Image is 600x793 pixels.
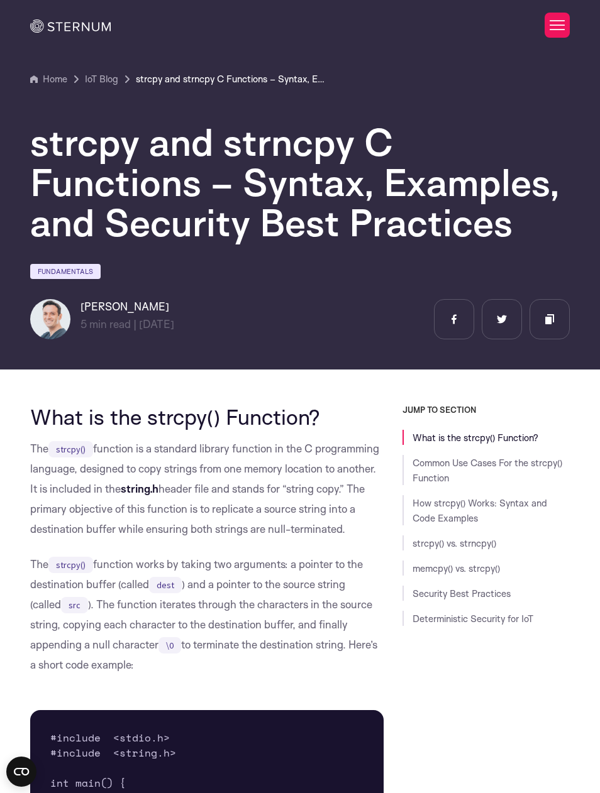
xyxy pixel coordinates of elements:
strong: string.h [121,482,158,495]
a: Security Best Practices [413,588,511,599]
code: strcpy() [48,557,93,573]
a: strcpy() vs. strncpy() [413,537,496,549]
button: Open CMP widget [6,757,36,787]
h3: JUMP TO SECTION [403,405,570,415]
span: [DATE] [139,317,174,331]
a: Home [30,72,67,87]
code: dest [149,577,182,593]
p: The function is a standard library function in the C programming language, designed to copy strin... [30,439,384,539]
code: \0 [158,637,181,654]
a: memcpy() vs. strcpy() [413,562,500,574]
button: Toggle Menu [545,13,570,38]
img: Igal Zeifman [30,299,70,339]
h1: strcpy and strncpy C Functions – Syntax, Examples, and Security Best Practices [30,122,570,243]
h6: [PERSON_NAME] [81,299,174,314]
code: strcpy() [48,441,93,457]
span: min read | [81,317,136,331]
code: src [61,597,88,613]
a: Deterministic Security for IoT [413,613,533,625]
a: Fundamentals [30,264,101,279]
a: What is the strcpy() Function? [413,432,538,444]
h2: What is the strcpy() Function? [30,405,384,429]
a: Common Use Cases For the strcpy() Function [413,457,562,484]
a: IoT Blog [85,72,118,87]
a: strcpy and strncpy C Functions – Syntax, Examples, and Security Best Practices [136,72,325,87]
a: How strcpy() Works: Syntax and Code Examples [413,497,547,524]
p: The function works by taking two arguments: a pointer to the destination buffer (called ) and a p... [30,554,384,675]
span: 5 [81,317,87,331]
